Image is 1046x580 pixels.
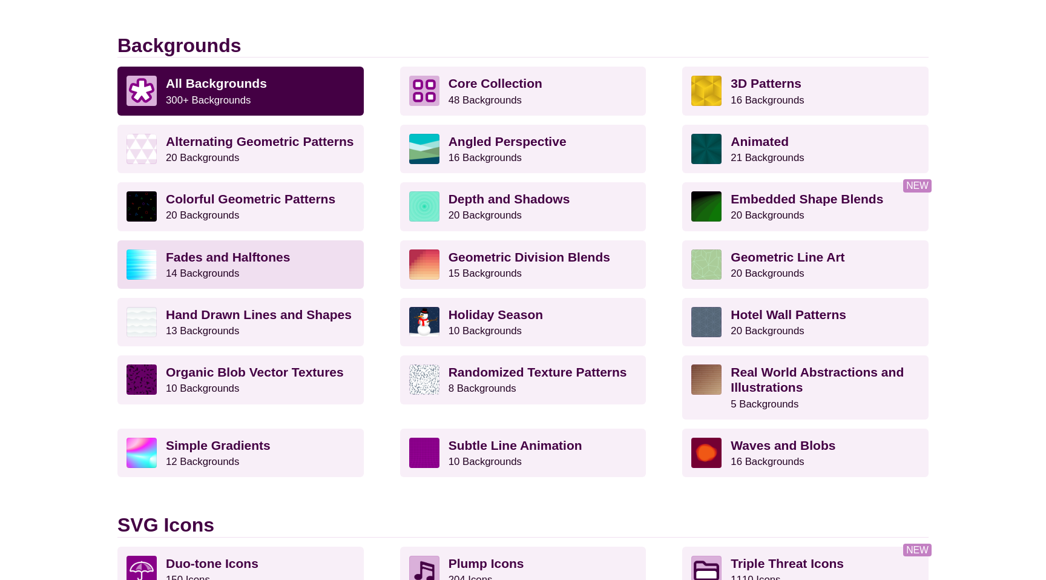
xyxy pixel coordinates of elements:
img: fancy golden cube pattern [691,76,722,106]
a: Organic Blob Vector Textures10 Backgrounds [117,355,364,404]
img: green to black rings rippling away from corner [691,191,722,222]
img: green layered rings within rings [409,191,439,222]
strong: Alternating Geometric Patterns [166,134,354,148]
strong: Real World Abstractions and Illustrations [731,365,904,394]
img: blue lights stretching horizontally over white [127,249,157,280]
a: Hand Drawn Lines and Shapes13 Backgrounds [117,298,364,346]
strong: Waves and Blobs [731,438,835,452]
a: Embedded Shape Blends20 Backgrounds [682,182,929,231]
img: intersecting outlined circles formation pattern [691,307,722,337]
a: Geometric Division Blends15 Backgrounds [400,240,646,289]
strong: Animated [731,134,789,148]
small: 13 Backgrounds [166,325,239,337]
img: various uneven centered blobs [691,438,722,468]
strong: All Backgrounds [166,76,267,90]
img: white subtle wave background [127,307,157,337]
strong: Simple Gradients [166,438,271,452]
img: colorful radial mesh gradient rainbow [127,438,157,468]
small: 20 Backgrounds [731,209,804,221]
a: Holiday Season10 Backgrounds [400,298,646,346]
small: 21 Backgrounds [731,152,804,163]
a: Waves and Blobs16 Backgrounds [682,429,929,477]
strong: Holiday Season [449,308,543,321]
h2: SVG Icons [117,513,929,537]
small: 16 Backgrounds [449,152,522,163]
small: 20 Backgrounds [731,268,804,279]
strong: Embedded Shape Blends [731,192,883,206]
a: Alternating Geometric Patterns20 Backgrounds [117,125,364,173]
strong: Hand Drawn Lines and Shapes [166,308,352,321]
img: wooden floor pattern [691,364,722,395]
a: Animated21 Backgrounds [682,125,929,173]
strong: Colorful Geometric Patterns [166,192,335,206]
small: 14 Backgrounds [166,268,239,279]
img: a rainbow pattern of outlined geometric shapes [127,191,157,222]
small: 10 Backgrounds [449,325,522,337]
small: 16 Backgrounds [731,94,804,106]
strong: Organic Blob Vector Textures [166,365,344,379]
small: 12 Backgrounds [166,456,239,467]
a: All Backgrounds 300+ Backgrounds [117,67,364,115]
img: vector art snowman with black hat, branch arms, and carrot nose [409,307,439,337]
small: 20 Backgrounds [731,325,804,337]
small: 300+ Backgrounds [166,94,251,106]
a: Real World Abstractions and Illustrations5 Backgrounds [682,355,929,420]
small: 10 Backgrounds [449,456,522,467]
a: Simple Gradients12 Backgrounds [117,429,364,477]
a: Hotel Wall Patterns20 Backgrounds [682,298,929,346]
strong: Depth and Shadows [449,192,570,206]
img: gray texture pattern on white [409,364,439,395]
img: Purple vector splotches [127,364,157,395]
a: Fades and Halftones14 Backgrounds [117,240,364,289]
a: Randomized Texture Patterns8 Backgrounds [400,355,646,404]
small: 20 Backgrounds [449,209,522,221]
h2: Backgrounds [117,34,929,58]
a: Angled Perspective16 Backgrounds [400,125,646,173]
a: 3D Patterns16 Backgrounds [682,67,929,115]
a: Core Collection 48 Backgrounds [400,67,646,115]
img: red-to-yellow gradient large pixel grid [409,249,439,280]
strong: Subtle Line Animation [449,438,582,452]
strong: Fades and Halftones [166,250,290,264]
strong: Hotel Wall Patterns [731,308,846,321]
strong: Plump Icons [449,556,524,570]
strong: Geometric Division Blends [449,250,610,264]
small: 48 Backgrounds [449,94,522,106]
small: 20 Backgrounds [166,152,239,163]
small: 10 Backgrounds [166,383,239,394]
img: green rave light effect animated background [691,134,722,164]
strong: Angled Perspective [449,134,567,148]
strong: Geometric Line Art [731,250,844,264]
strong: Duo-tone Icons [166,556,258,570]
img: abstract landscape with sky mountains and water [409,134,439,164]
strong: Core Collection [449,76,542,90]
small: 15 Backgrounds [449,268,522,279]
strong: Randomized Texture Patterns [449,365,627,379]
img: a line grid with a slope perspective [409,438,439,468]
a: Geometric Line Art20 Backgrounds [682,240,929,289]
strong: Triple Threat Icons [731,556,844,570]
strong: 3D Patterns [731,76,801,90]
small: 8 Backgrounds [449,383,516,394]
a: Depth and Shadows20 Backgrounds [400,182,646,231]
small: 5 Backgrounds [731,398,798,410]
a: Colorful Geometric Patterns20 Backgrounds [117,182,364,231]
small: 16 Backgrounds [731,456,804,467]
img: geometric web of connecting lines [691,249,722,280]
img: light purple and white alternating triangle pattern [127,134,157,164]
a: Subtle Line Animation10 Backgrounds [400,429,646,477]
small: 20 Backgrounds [166,209,239,221]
